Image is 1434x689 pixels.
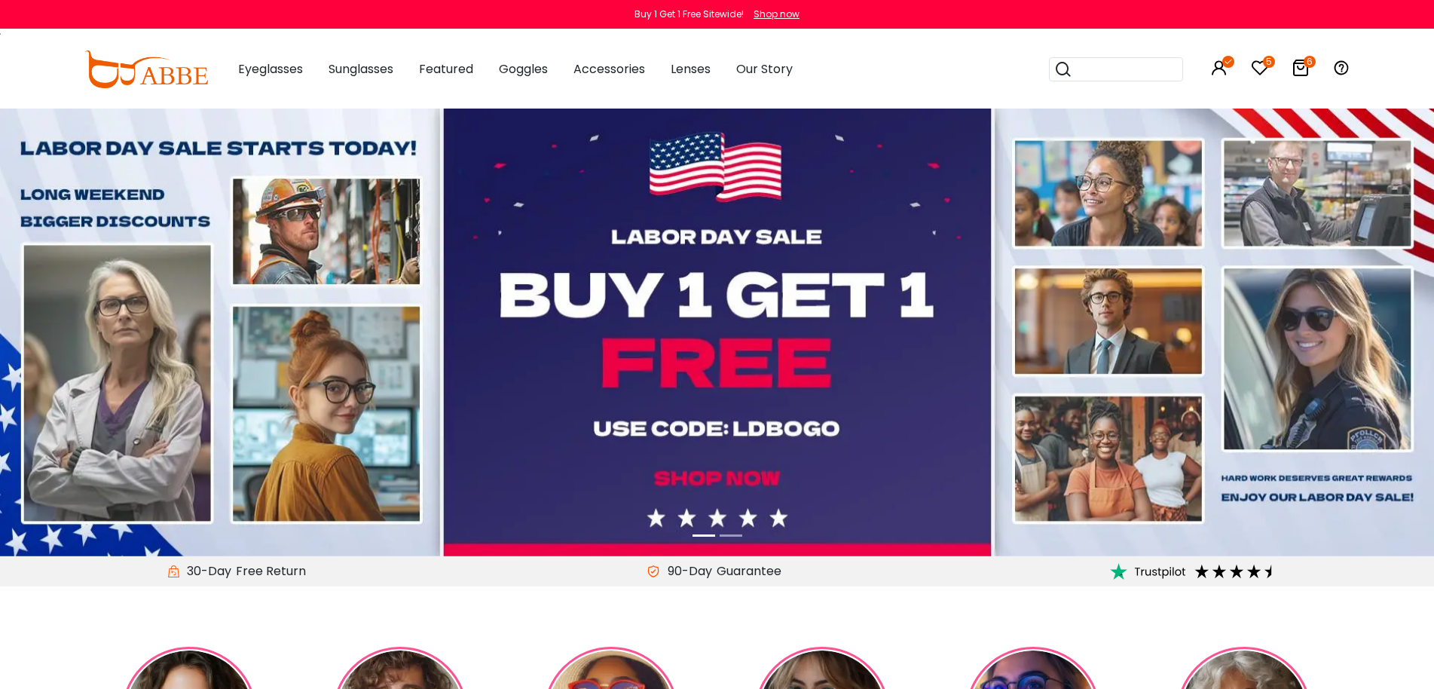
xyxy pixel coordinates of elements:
a: Shop now [746,8,800,20]
img: abbeglasses.com [84,51,208,88]
span: Goggles [499,60,548,78]
span: 30-Day [179,562,231,580]
a: 6 [1292,62,1310,79]
span: Sunglasses [329,60,393,78]
div: Free Return [231,562,310,580]
span: Our Story [736,60,793,78]
i: 5 [1263,56,1275,68]
span: Eyeglasses [238,60,303,78]
span: Featured [419,60,473,78]
i: 6 [1304,56,1316,68]
span: 90-Day [660,562,712,580]
a: 5 [1251,62,1269,79]
div: Guarantee [712,562,786,580]
span: Lenses [671,60,711,78]
div: Shop now [754,8,800,21]
span: Accessories [573,60,645,78]
div: Buy 1 Get 1 Free Sitewide! [634,8,744,21]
